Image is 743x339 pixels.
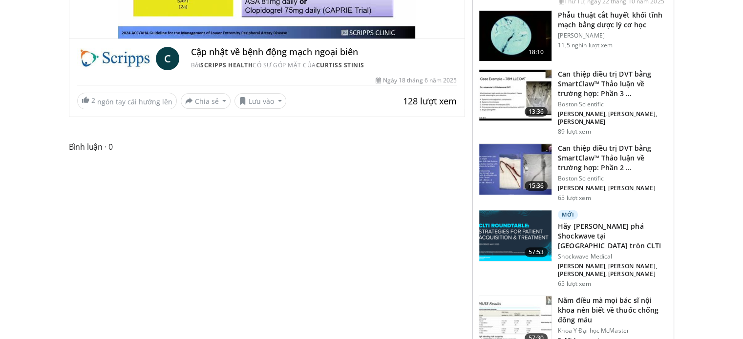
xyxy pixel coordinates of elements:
img: fe827b4a-7f69-47db-b7b8-c5e9d09cf63c.png.150x105_q85_crop-smart_upscale.png [479,210,552,261]
font: 11,5 nghìn lượt xem [558,41,613,49]
font: 89 lượt xem [558,127,591,136]
font: [PERSON_NAME], [PERSON_NAME] [558,184,655,192]
a: 18:10 Phẫu thuật cắt huyết khối tĩnh mạch bằng dược lý cơ học [PERSON_NAME] 11,5 nghìn lượt xem [479,10,668,62]
font: 15:36 [529,181,544,190]
font: 2 [91,96,95,105]
font: 128 lượt xem [403,95,457,107]
font: Bình luận [69,141,103,152]
font: 18:10 [529,48,544,56]
font: [PERSON_NAME], [PERSON_NAME], [PERSON_NAME], [PERSON_NAME] [558,262,657,278]
font: Phẫu thuật cắt huyết khối tĩnh mạch bằng dược lý cơ học [558,10,662,29]
font: CÓ SỰ GÓP MẶT CỦA [253,61,316,69]
font: Chia sẻ [195,97,219,106]
img: c9201aff-c63c-4c30-aa18-61314b7b000e.150x105_q85_crop-smart_upscale.jpg [479,144,552,195]
button: Chia sẻ [181,93,231,109]
font: 0 [108,141,113,152]
a: 57:53 Mới Hãy [PERSON_NAME] phá Shockwave tại [GEOGRAPHIC_DATA] tròn CLTI Shockwave Medical [PERS... [479,210,668,288]
font: Năm điều mà mọi bác sĩ nội khoa nên biết về thuốc chống đông máu [558,296,658,324]
img: 2a48c003-e98e-48d3-b35d-cd884c9ceb83.150x105_q85_crop-smart_upscale.jpg [479,11,552,61]
font: Can thiệp điều trị DVT bằng SmartClaw™ Thảo luận về trường hợp: Phần 3 … [558,69,651,98]
a: 13:36 Can thiệp điều trị DVT bằng SmartClaw™ Thảo luận về trường hợp: Phần 3 … Boston Scientific ... [479,69,668,136]
img: c7c8053f-07ab-4f92-a446-8a4fb167e281.150x105_q85_crop-smart_upscale.jpg [479,70,552,120]
font: Ngày 18 tháng 6 năm 2025 [383,76,457,84]
a: 2 ngón tay cái hướng lên [77,93,177,109]
font: 13:36 [529,107,544,116]
a: Scripps Health [200,61,253,69]
font: C [164,51,171,65]
font: 57:53 [529,248,544,256]
font: ngón tay cái hướng lên [97,97,172,106]
img: Sức khỏe Scripps [77,47,152,70]
button: Lưu vào [234,93,286,109]
a: 15:36 Can thiệp điều trị DVT bằng SmartClaw™ Thảo luận về trường hợp: Phần 2 … Boston Scientific ... [479,143,668,202]
font: Hãy [PERSON_NAME] phá Shockwave tại [GEOGRAPHIC_DATA] tròn CLTI [558,221,661,250]
a: C [156,47,179,70]
font: 65 lượt xem [558,194,591,202]
a: Curtiss Stinis [316,61,364,69]
font: Cập nhật về bệnh động mạch ngoại biên [191,46,358,58]
font: Bởi [191,61,201,69]
font: Shockwave Medical [558,252,612,260]
font: Khoa Y Đại học McMaster [558,326,629,335]
font: Lưu vào [249,97,274,106]
font: [PERSON_NAME] [558,31,605,40]
font: Mới [562,211,574,218]
font: Can thiệp điều trị DVT bằng SmartClaw™ Thảo luận về trường hợp: Phần 2 … [558,143,651,172]
font: Boston Scientific [558,174,604,182]
font: [PERSON_NAME], [PERSON_NAME], [PERSON_NAME] [558,110,657,126]
font: 65 lượt xem [558,279,591,288]
font: Boston Scientific [558,100,604,108]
